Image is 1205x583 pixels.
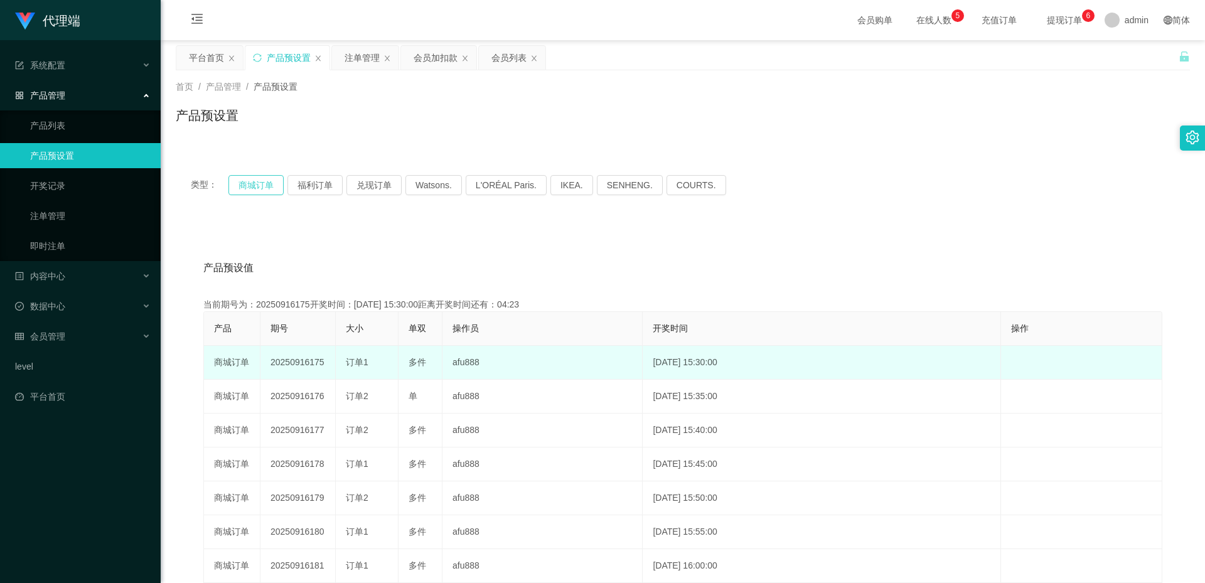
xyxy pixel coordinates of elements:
td: 20250916177 [260,414,336,447]
span: 开奖时间 [653,323,688,333]
button: COURTS. [667,175,726,195]
span: 产品预设值 [203,260,254,275]
td: afu888 [442,380,643,414]
span: 多件 [409,527,426,537]
td: [DATE] 15:30:00 [643,346,1001,380]
img: logo.9652507e.png [15,13,35,30]
td: afu888 [442,414,643,447]
td: [DATE] 15:50:00 [643,481,1001,515]
i: 图标: setting [1186,131,1199,144]
span: / [246,82,249,92]
span: 大小 [346,323,363,333]
td: [DATE] 15:40:00 [643,414,1001,447]
i: 图标: close [530,55,538,62]
button: Watsons. [405,175,462,195]
td: afu888 [442,447,643,481]
span: / [198,82,201,92]
span: 数据中心 [15,301,65,311]
a: 产品列表 [30,113,151,138]
h1: 代理端 [43,1,80,41]
td: afu888 [442,515,643,549]
span: 产品管理 [15,90,65,100]
button: 兑现订单 [346,175,402,195]
i: 图标: menu-fold [176,1,218,41]
button: L'ORÉAL Paris. [466,175,547,195]
a: level [15,354,151,379]
i: 图标: close [461,55,469,62]
a: 图标: dashboard平台首页 [15,384,151,409]
span: 产品管理 [206,82,241,92]
span: 订单1 [346,527,368,537]
td: 20250916179 [260,481,336,515]
button: 商城订单 [228,175,284,195]
span: 订单1 [346,459,368,469]
span: 订单2 [346,493,368,503]
i: 图标: global [1164,16,1172,24]
span: 订单1 [346,357,368,367]
span: 多件 [409,357,426,367]
span: 类型： [191,175,228,195]
div: 会员加扣款 [414,46,458,70]
div: 注单管理 [345,46,380,70]
span: 订单1 [346,560,368,570]
td: afu888 [442,549,643,583]
span: 操作员 [453,323,479,333]
span: 多件 [409,425,426,435]
span: 提现订单 [1041,16,1088,24]
td: 20250916176 [260,380,336,414]
span: 首页 [176,82,193,92]
td: 20250916175 [260,346,336,380]
span: 多件 [409,493,426,503]
td: [DATE] 16:00:00 [643,549,1001,583]
a: 产品预设置 [30,143,151,168]
button: SENHENG. [597,175,663,195]
span: 多件 [409,560,426,570]
td: [DATE] 15:45:00 [643,447,1001,481]
span: 系统配置 [15,60,65,70]
span: 操作 [1011,323,1029,333]
span: 单 [409,391,417,401]
i: 图标: appstore-o [15,91,24,100]
i: 图标: unlock [1179,51,1190,62]
span: 会员管理 [15,331,65,341]
td: 商城订单 [204,549,260,583]
h1: 产品预设置 [176,106,238,125]
td: [DATE] 15:55:00 [643,515,1001,549]
a: 开奖记录 [30,173,151,198]
td: 商城订单 [204,447,260,481]
sup: 6 [1082,9,1095,22]
span: 产品 [214,323,232,333]
i: 图标: check-circle-o [15,302,24,311]
p: 6 [1086,9,1091,22]
button: IKEA. [550,175,593,195]
td: 商城订单 [204,515,260,549]
span: 在线人数 [910,16,958,24]
td: 20250916178 [260,447,336,481]
span: 内容中心 [15,271,65,281]
div: 会员列表 [491,46,527,70]
a: 代理端 [15,15,80,25]
span: 订单2 [346,391,368,401]
i: 图标: profile [15,272,24,281]
i: 图标: close [383,55,391,62]
td: 商城订单 [204,380,260,414]
i: 图标: close [314,55,322,62]
div: 产品预设置 [267,46,311,70]
p: 5 [956,9,960,22]
td: 商城订单 [204,414,260,447]
i: 图标: form [15,61,24,70]
td: afu888 [442,346,643,380]
div: 平台首页 [189,46,224,70]
span: 订单2 [346,425,368,435]
span: 产品预设置 [254,82,297,92]
td: afu888 [442,481,643,515]
td: 商城订单 [204,346,260,380]
a: 即时注单 [30,233,151,259]
button: 福利订单 [287,175,343,195]
i: 图标: close [228,55,235,62]
span: 多件 [409,459,426,469]
div: 当前期号为：20250916175开奖时间：[DATE] 15:30:00距离开奖时间还有：04:23 [203,298,1162,311]
td: 20250916181 [260,549,336,583]
i: 图标: sync [253,53,262,62]
span: 充值订单 [975,16,1023,24]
